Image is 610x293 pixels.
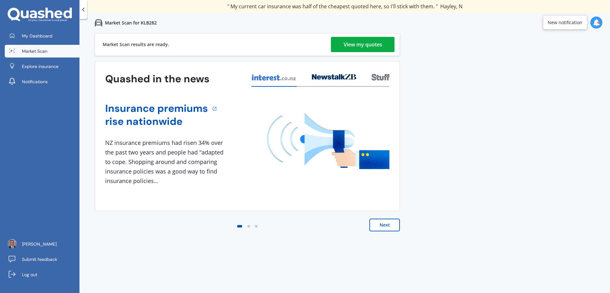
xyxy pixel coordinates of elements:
a: Explore insurance [5,60,79,73]
a: Notifications [5,75,79,88]
a: View my quotes [331,37,394,52]
img: car.f15378c7a67c060ca3f3.svg [95,19,102,27]
button: Next [369,219,400,231]
span: Notifications [22,78,48,85]
p: Market Scan for KLB282 [105,20,157,26]
img: media image [267,113,389,169]
a: Insurance premiums [105,102,208,115]
div: Market Scan results are ready. [103,33,169,56]
h3: Quashed in the news [105,72,209,85]
a: My Dashboard [5,30,79,42]
a: [PERSON_NAME] [5,238,79,250]
a: Log out [5,268,79,281]
a: rise nationwide [105,115,208,128]
div: View my quotes [344,37,382,52]
span: Submit feedback [22,256,57,262]
img: ACg8ocKgKCT2HPm9I3LSULVMtbvIIsj_URnys51ieQK_AkLbFQry_JPx=s96-c [7,239,17,249]
div: NZ insurance premiums had risen 34% over the past two years and people had "adapted to cope. Shop... [105,138,226,186]
span: [PERSON_NAME] [22,241,57,247]
span: Explore insurance [22,63,58,70]
a: Market Scan [5,45,79,58]
span: Log out [22,271,37,278]
span: Market Scan [22,48,47,54]
div: New notification [548,19,582,26]
a: Submit feedback [5,253,79,266]
span: My Dashboard [22,33,52,39]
